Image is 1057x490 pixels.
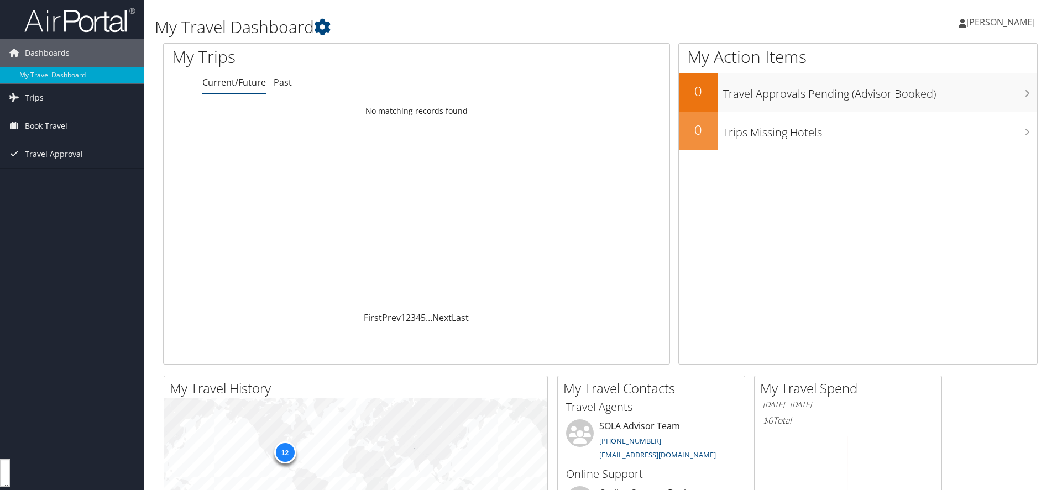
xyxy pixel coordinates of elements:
[679,120,718,139] h2: 0
[561,419,742,465] li: SOLA Advisor Team
[959,6,1046,39] a: [PERSON_NAME]
[723,119,1037,140] h3: Trips Missing Hotels
[401,312,406,324] a: 1
[452,312,469,324] a: Last
[25,39,70,67] span: Dashboards
[763,414,933,426] h6: Total
[679,45,1037,69] h1: My Action Items
[566,399,736,415] h3: Travel Agents
[274,441,296,463] div: 12
[763,414,773,426] span: $0
[763,399,933,410] h6: [DATE] - [DATE]
[421,312,426,324] a: 5
[760,379,941,398] h2: My Travel Spend
[679,82,718,101] h2: 0
[723,81,1037,102] h3: Travel Approvals Pending (Advisor Booked)
[25,140,83,168] span: Travel Approval
[164,101,669,121] td: No matching records found
[25,112,67,140] span: Book Travel
[599,450,716,460] a: [EMAIL_ADDRESS][DOMAIN_NAME]
[364,312,382,324] a: First
[563,379,745,398] h2: My Travel Contacts
[966,16,1035,28] span: [PERSON_NAME]
[432,312,452,324] a: Next
[202,76,266,88] a: Current/Future
[170,379,547,398] h2: My Travel History
[155,15,749,39] h1: My Travel Dashboard
[406,312,411,324] a: 2
[274,76,292,88] a: Past
[566,466,736,482] h3: Online Support
[599,436,661,446] a: [PHONE_NUMBER]
[426,312,432,324] span: …
[411,312,416,324] a: 3
[172,45,451,69] h1: My Trips
[679,73,1037,112] a: 0Travel Approvals Pending (Advisor Booked)
[24,7,135,33] img: airportal-logo.png
[679,112,1037,150] a: 0Trips Missing Hotels
[382,312,401,324] a: Prev
[25,84,44,112] span: Trips
[416,312,421,324] a: 4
